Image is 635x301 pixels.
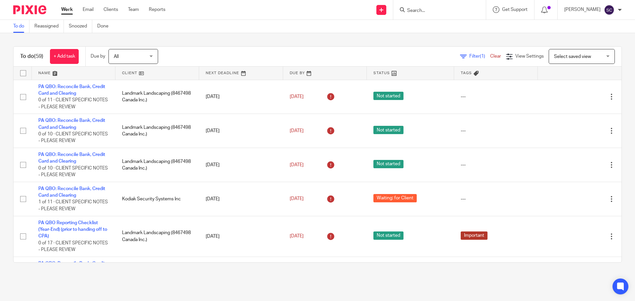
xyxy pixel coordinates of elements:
span: [DATE] [290,234,304,238]
a: Clear [490,54,501,59]
a: Email [83,6,94,13]
td: Landmark Landscaping (8467498 Canada Inc.) [115,216,199,257]
div: --- [461,127,531,134]
a: Done [97,20,113,33]
div: --- [461,93,531,100]
span: Get Support [502,7,528,12]
a: Reassigned [34,20,64,33]
p: [PERSON_NAME] [564,6,601,13]
span: Waiting: for Client [373,194,417,202]
td: [DATE] [199,182,283,216]
td: Landmark Landscaping (8467498 Canada Inc.) [115,148,199,182]
span: [DATE] [290,128,304,133]
td: [DATE] [199,80,283,114]
a: + Add task [50,49,79,64]
span: 1 of 11 · CLIENT SPECIFIC NOTES - PLEASE REVIEW [38,200,108,212]
span: Not started [373,92,403,100]
a: To do [13,20,29,33]
a: PA QBO: Reconcile Bank, Credit Card and Clearing [38,84,105,96]
span: View Settings [515,54,544,59]
input: Search [406,8,466,14]
a: PA QBO: Reconcile Bank, Credit Card and Clearing [38,118,105,129]
a: Snoozed [69,20,92,33]
img: svg%3E [604,5,614,15]
a: PA QBO Reporting Checklist (Year-End) (prior to handing off to CPA) [38,221,107,239]
td: Landmark Landscaping (8467498 Canada Inc.) [115,80,199,114]
span: (59) [34,54,43,59]
span: [DATE] [290,197,304,201]
span: Filter [469,54,490,59]
a: PA QBO: Reconcile Bank, Credit Card and Clearing [38,152,105,164]
span: 0 of 10 · CLIENT SPECIFIC NOTES - PLEASE REVIEW [38,166,108,177]
td: [DATE] [199,216,283,257]
span: 0 of 11 · CLIENT SPECIFIC NOTES - PLEASE REVIEW [38,98,108,109]
span: [DATE] [290,163,304,167]
td: [DATE] [199,257,283,291]
span: Select saved view [554,54,591,59]
span: Not started [373,126,403,134]
div: --- [461,162,531,168]
td: [PERSON_NAME] [115,257,199,291]
h1: To do [20,53,43,60]
span: All [114,54,119,59]
a: PA QBO: Reconcile Bank, Credit Card and Clearing [38,186,105,198]
span: [DATE] [290,94,304,99]
p: Due by [91,53,105,60]
a: Team [128,6,139,13]
a: Work [61,6,73,13]
span: Not started [373,231,403,240]
td: [DATE] [199,114,283,148]
div: --- [461,196,531,202]
span: (1) [480,54,485,59]
img: Pixie [13,5,46,14]
span: 0 of 17 · CLIENT SPECIFIC NOTES - PLEASE REVIEW [38,241,108,252]
span: Tags [461,71,472,75]
span: Important [461,231,487,240]
a: Clients [104,6,118,13]
td: Kodiak Security Systems Inc [115,182,199,216]
a: PA QBO: Reconcile Bank, Credit Card and Clearing [38,261,105,273]
span: Not started [373,160,403,168]
td: [DATE] [199,148,283,182]
span: 0 of 10 · CLIENT SPECIFIC NOTES - PLEASE REVIEW [38,132,108,143]
a: Reports [149,6,165,13]
td: Landmark Landscaping (8467498 Canada Inc.) [115,114,199,148]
